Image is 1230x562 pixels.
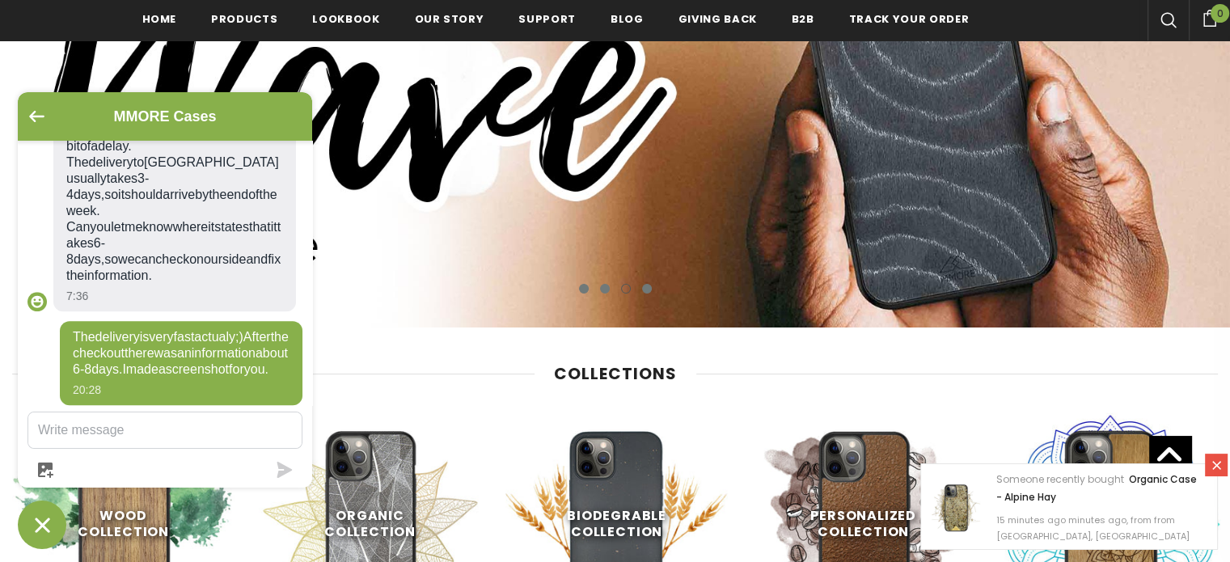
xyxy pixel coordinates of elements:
[13,92,317,549] inbox-online-store-chat: Shopify online store chat
[554,362,677,385] span: Collections
[518,11,576,27] span: support
[415,11,484,27] span: Our Story
[792,11,814,27] span: B2B
[621,284,631,294] button: 3
[678,11,757,27] span: Giving back
[312,11,379,27] span: Lookbook
[611,11,644,27] span: Blog
[600,284,610,294] button: 2
[142,11,177,27] span: Home
[642,284,652,294] button: 4
[579,284,589,294] button: 1
[996,513,1190,543] span: 15 minutes ago minutes ago, from from [GEOGRAPHIC_DATA], [GEOGRAPHIC_DATA]
[1211,4,1229,23] span: 0
[849,11,969,27] span: Track your order
[996,472,1124,486] span: Someone recently bought
[1189,7,1230,27] a: 0
[211,11,277,27] span: Products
